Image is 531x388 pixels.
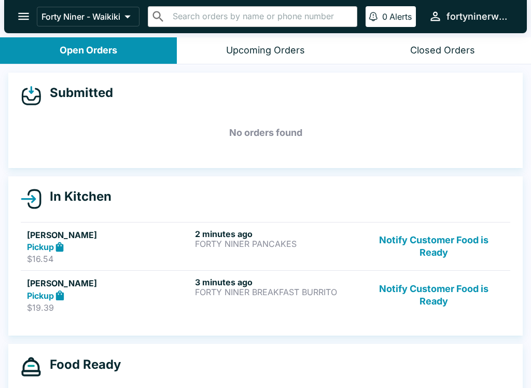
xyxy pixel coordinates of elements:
[21,114,510,151] h5: No orders found
[37,7,139,26] button: Forty Niner - Waikiki
[389,11,412,22] p: Alerts
[27,229,191,241] h5: [PERSON_NAME]
[21,270,510,319] a: [PERSON_NAME]Pickup$19.393 minutes agoFORTY NINER BREAKFAST BURRITONotify Customer Food is Ready
[27,290,54,301] strong: Pickup
[195,287,359,297] p: FORTY NINER BREAKFAST BURRITO
[41,85,113,101] h4: Submitted
[446,10,510,23] div: fortyninerwaikiki
[364,229,504,265] button: Notify Customer Food is Ready
[195,239,359,248] p: FORTY NINER PANCAKES
[195,229,359,239] h6: 2 minutes ago
[382,11,387,22] p: 0
[27,302,191,313] p: $19.39
[410,45,475,57] div: Closed Orders
[226,45,305,57] div: Upcoming Orders
[27,277,191,289] h5: [PERSON_NAME]
[60,45,117,57] div: Open Orders
[195,277,359,287] h6: 3 minutes ago
[364,277,504,313] button: Notify Customer Food is Ready
[424,5,514,27] button: fortyninerwaikiki
[10,3,37,30] button: open drawer
[41,189,111,204] h4: In Kitchen
[170,9,353,24] input: Search orders by name or phone number
[27,242,54,252] strong: Pickup
[41,357,121,372] h4: Food Ready
[27,254,191,264] p: $16.54
[21,222,510,271] a: [PERSON_NAME]Pickup$16.542 minutes agoFORTY NINER PANCAKESNotify Customer Food is Ready
[41,11,120,22] p: Forty Niner - Waikiki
